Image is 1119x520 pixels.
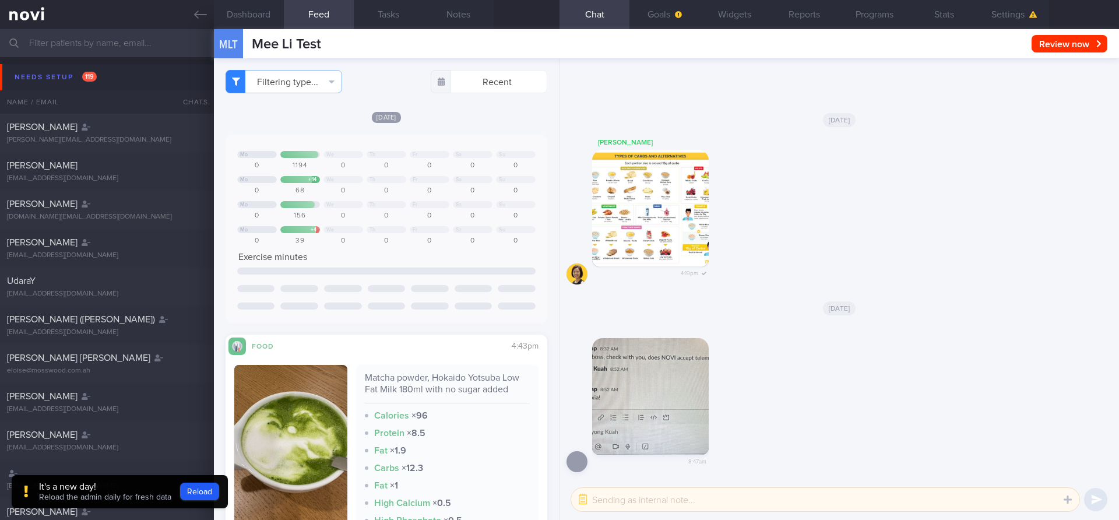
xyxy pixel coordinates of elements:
[413,177,418,183] div: Fr
[7,430,78,440] span: [PERSON_NAME]
[413,152,418,158] div: Fr
[402,463,423,473] strong: × 12.3
[7,161,78,170] span: [PERSON_NAME]
[7,251,207,260] div: [EMAIL_ADDRESS][DOMAIN_NAME]
[410,161,449,170] div: 0
[592,338,709,455] img: Photo by
[7,122,78,132] span: [PERSON_NAME]
[456,152,462,158] div: Sa
[411,411,428,420] strong: × 96
[280,212,320,220] div: 156
[496,212,536,220] div: 0
[237,212,277,220] div: 0
[326,202,335,208] div: We
[326,152,335,158] div: We
[7,136,207,145] div: [PERSON_NAME][EMAIL_ADDRESS][DOMAIN_NAME]
[237,161,277,170] div: 0
[7,199,78,209] span: [PERSON_NAME]
[367,187,406,195] div: 0
[7,405,207,414] div: [EMAIL_ADDRESS][DOMAIN_NAME]
[280,187,320,195] div: 68
[390,481,398,490] strong: × 1
[374,428,404,438] strong: Protein
[7,482,207,491] div: [EMAIL_ADDRESS][DOMAIN_NAME]
[370,202,376,208] div: Th
[367,161,406,170] div: 0
[211,22,246,67] div: MLT
[374,481,388,490] strong: Fat
[237,237,277,245] div: 0
[39,481,171,493] div: It's a new day!
[246,340,293,350] div: Food
[326,227,335,233] div: We
[7,328,207,337] div: [EMAIL_ADDRESS][DOMAIN_NAME]
[374,498,430,508] strong: High Calcium
[456,202,462,208] div: Sa
[365,372,530,404] div: Matcha powder, Hokaido Yotsuba Low Fat Milk 180ml with no sugar added
[390,446,406,455] strong: × 1.9
[1032,35,1107,52] button: Review now
[167,90,214,114] div: Chats
[311,227,317,233] div: + 4
[456,227,462,233] div: Sa
[496,161,536,170] div: 0
[238,252,307,262] span: Exercise minutes
[7,174,207,183] div: [EMAIL_ADDRESS][DOMAIN_NAME]
[7,367,207,375] div: eloise@mosswood.com.ah
[7,238,78,247] span: [PERSON_NAME]
[374,411,409,420] strong: Calories
[432,498,451,508] strong: × 0.5
[323,187,363,195] div: 0
[410,187,449,195] div: 0
[226,70,342,93] button: Filtering type...
[681,266,698,277] span: 4:19pm
[7,276,36,286] span: UdaraY
[688,455,706,466] span: 8:47am
[456,177,462,183] div: Sa
[326,177,335,183] div: We
[453,187,492,195] div: 0
[410,212,449,220] div: 0
[7,392,78,401] span: [PERSON_NAME]
[823,113,856,127] span: [DATE]
[7,353,150,363] span: [PERSON_NAME] [PERSON_NAME]
[7,213,207,222] div: [DOMAIN_NAME][EMAIL_ADDRESS][DOMAIN_NAME]
[367,237,406,245] div: 0
[823,301,856,315] span: [DATE]
[240,152,248,158] div: Mo
[252,37,321,51] span: Mee Li Test
[240,177,248,183] div: Mo
[323,161,363,170] div: 0
[496,237,536,245] div: 0
[413,202,418,208] div: Fr
[7,290,207,298] div: [EMAIL_ADDRESS][DOMAIN_NAME]
[180,483,219,500] button: Reload
[410,237,449,245] div: 0
[82,72,97,82] span: 119
[592,136,744,150] div: [PERSON_NAME]
[592,150,709,266] img: Photo by Mee Li
[370,227,376,233] div: Th
[323,237,363,245] div: 0
[323,212,363,220] div: 0
[7,444,207,452] div: [EMAIL_ADDRESS][DOMAIN_NAME]
[12,69,100,85] div: Needs setup
[367,212,406,220] div: 0
[413,227,418,233] div: Fr
[240,202,248,208] div: Mo
[512,342,539,350] span: 4:43pm
[308,177,317,183] div: + 14
[499,202,505,208] div: Su
[237,187,277,195] div: 0
[496,187,536,195] div: 0
[7,315,155,324] span: [PERSON_NAME] ([PERSON_NAME])
[453,212,492,220] div: 0
[7,507,78,517] span: [PERSON_NAME]
[499,152,505,158] div: Su
[240,227,248,233] div: Mo
[374,463,399,473] strong: Carbs
[499,227,505,233] div: Su
[280,237,320,245] div: 39
[280,161,320,170] div: 1194
[453,161,492,170] div: 0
